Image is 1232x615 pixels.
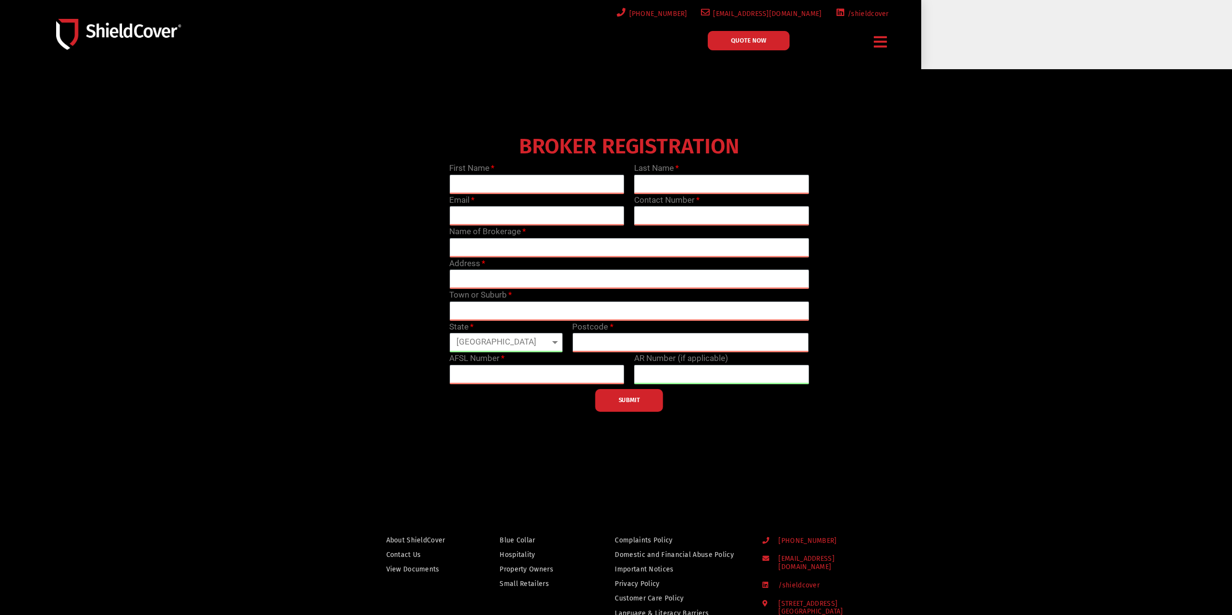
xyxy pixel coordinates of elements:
a: [EMAIL_ADDRESS][DOMAIN_NAME] [762,555,881,571]
a: Contact Us [386,549,458,561]
label: Contact Number [634,194,700,207]
span: /shieldcover [771,582,820,590]
a: QUOTE NOW [708,31,790,50]
img: Shield-Cover-Underwriting-Australia-logo-full [56,19,181,49]
a: Customer Care Policy [615,592,744,604]
label: Last Name [634,162,679,175]
span: Small Retailers [500,578,549,590]
span: Property Owners [500,563,553,575]
a: Blue Collar [500,534,573,546]
span: [EMAIL_ADDRESS][DOMAIN_NAME] [710,8,821,20]
a: /shieldcover [762,582,881,590]
span: [EMAIL_ADDRESS][DOMAIN_NAME] [771,555,881,571]
span: QUOTE NOW [731,37,766,44]
a: View Documents [386,563,458,575]
a: Important Notices [615,563,744,575]
span: SUBMIT [619,399,640,401]
a: About ShieldCover [386,534,458,546]
button: SUBMIT [595,389,663,412]
span: Complaints Policy [615,534,672,546]
a: Complaints Policy [615,534,744,546]
label: Postcode [572,321,613,333]
a: Small Retailers [500,578,573,590]
span: Customer Care Policy [615,592,684,604]
span: [PHONE_NUMBER] [771,537,837,545]
span: [PHONE_NUMBER] [626,8,687,20]
a: Privacy Policy [615,578,744,590]
a: [EMAIL_ADDRESS][DOMAIN_NAME] [699,8,822,20]
label: AFSL Number [449,352,504,365]
span: Domestic and Financial Abuse Policy [615,549,734,561]
h4: BROKER REGISTRATION [444,141,814,152]
label: State [449,321,473,333]
a: [PHONE_NUMBER] [762,537,881,545]
span: Blue Collar [500,534,535,546]
div: Menu Toggle [870,30,891,53]
a: Domestic and Financial Abuse Policy [615,549,744,561]
a: Hospitality [500,549,573,561]
span: Important Notices [615,563,673,575]
label: First Name [449,162,494,175]
label: Address [449,257,485,270]
span: Hospitality [500,549,535,561]
span: Contact Us [386,549,421,561]
a: Property Owners [500,563,573,575]
a: /shieldcover [834,8,889,20]
span: Privacy Policy [615,578,659,590]
a: [PHONE_NUMBER] [615,8,687,20]
label: Name of Brokerage [449,225,526,238]
label: Email [449,194,474,207]
label: AR Number (if applicable) [634,352,728,365]
span: View Documents [386,563,440,575]
span: /shieldcover [844,8,889,20]
label: Town or Suburb [449,289,512,301]
span: About ShieldCover [386,534,445,546]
